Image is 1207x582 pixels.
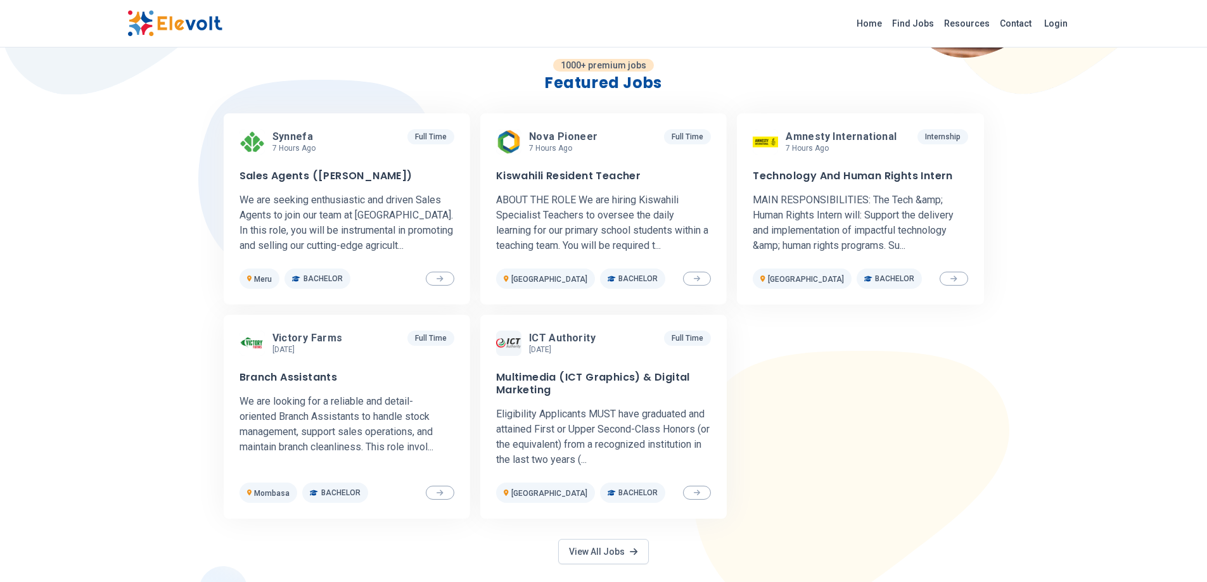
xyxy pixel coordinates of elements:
[254,489,290,498] span: Mombasa
[239,371,338,384] h3: Branch Assistants
[529,143,603,153] p: 7 hours ago
[529,130,598,143] span: Nova Pioneer
[224,315,470,519] a: Victory FarmsVictory Farms[DATE]Full TimeBranch AssistantsWe are looking for a reliable and detai...
[737,113,983,305] a: Amnesty InternationalAmnesty International7 hours agoInternshipTechnology And Human Rights Intern...
[496,129,521,155] img: Nova Pioneer
[511,489,587,498] span: [GEOGRAPHIC_DATA]
[407,331,454,346] p: Full Time
[887,13,939,34] a: Find Jobs
[529,332,596,345] span: ICT Authority
[939,13,995,34] a: Resources
[511,275,587,284] span: [GEOGRAPHIC_DATA]
[239,170,412,182] h3: Sales Agents ([PERSON_NAME])
[768,275,844,284] span: [GEOGRAPHIC_DATA]
[127,10,222,37] img: Elevolt
[875,274,914,284] span: Bachelor
[529,345,601,355] p: [DATE]
[496,170,641,182] h3: Kiswahili Resident Teacher
[852,13,887,34] a: Home
[254,275,272,284] span: Meru
[272,332,343,345] span: Victory Farms
[272,143,319,153] p: 7 hours ago
[664,331,711,346] p: Full Time
[618,274,658,284] span: Bachelor
[664,129,711,144] p: Full Time
[786,130,897,143] span: Amnesty International
[480,113,727,305] a: Nova PioneerNova Pioneer7 hours agoFull TimeKiswahili Resident TeacherABOUT THE ROLE We are hirin...
[239,331,265,356] img: Victory Farms
[224,113,470,305] a: SynnefaSynnefa7 hours agoFull TimeSales Agents ([PERSON_NAME])We are seeking enthusiastic and dri...
[272,130,314,143] span: Synnefa
[239,193,454,253] p: We are seeking enthusiastic and driven Sales Agents to join our team at [GEOGRAPHIC_DATA]. In thi...
[239,394,454,455] p: We are looking for a reliable and detail-oriented Branch Assistants to handle stock management, s...
[753,193,968,253] p: MAIN RESPONSIBILITIES: The Tech &amp; Human Rights Intern will: Support the delivery and implemen...
[496,338,521,348] img: ICT Authority
[239,129,265,155] img: Synnefa
[303,274,343,284] span: Bachelor
[786,143,902,153] p: 7 hours ago
[496,193,711,253] p: ABOUT THE ROLE We are hiring Kiswahili Specialist Teachers to oversee the daily learning for our ...
[753,129,778,155] img: Amnesty International
[407,129,454,144] p: Full Time
[753,170,953,182] h3: Technology And Human Rights Intern
[496,407,711,467] p: Eligibility Applicants MUST have graduated and attained First or Upper Second-Class Honors (or th...
[995,13,1037,34] a: Contact
[917,129,968,144] p: Internship
[1037,11,1075,36] a: Login
[558,539,648,564] a: View All Jobs
[321,488,361,498] span: Bachelor
[618,488,658,498] span: Bachelor
[496,371,711,396] h3: Multimedia (ICT Graphics) & Digital Marketing
[480,315,727,519] a: ICT AuthorityICT Authority[DATE]Full TimeMultimedia (ICT Graphics) & Digital MarketingEligibility...
[272,345,348,355] p: [DATE]
[1144,521,1207,582] iframe: Chat Widget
